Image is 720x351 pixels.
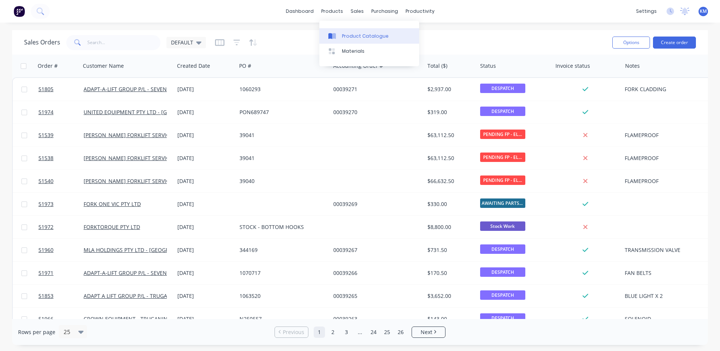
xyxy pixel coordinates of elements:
div: $8,800.00 [427,223,471,231]
a: FORK ONE VIC PTY LTD [84,200,141,208]
a: ADAPT-A-LIFT GROUP P/L - SEVEN HILLS [84,269,182,276]
ul: Pagination [272,327,448,338]
span: 51540 [38,177,53,185]
div: [DATE] [177,177,233,185]
div: 00039266 [333,269,417,277]
div: Customer Name [83,62,124,70]
a: 51853 [38,285,84,307]
div: purchasing [368,6,402,17]
span: 51539 [38,131,53,139]
div: Status [480,62,496,70]
div: [DATE] [177,154,233,162]
div: 00039271 [333,85,417,93]
a: Page 3 [341,327,352,338]
a: 51805 [38,78,84,101]
span: 51805 [38,85,53,93]
span: 51966 [38,315,53,323]
a: Jump forward [354,327,366,338]
a: Previous page [275,328,308,336]
div: Invoice status [555,62,590,70]
div: PON689747 [239,108,323,116]
div: $63,112.50 [427,154,471,162]
span: DEFAULT [171,38,193,46]
div: $63,112.50 [427,131,471,139]
a: dashboard [282,6,317,17]
span: Stock Work [480,221,525,231]
a: Page 26 [395,327,406,338]
span: 51971 [38,269,53,277]
a: Product Catalogue [319,28,419,43]
div: STOCK - BOTTOM HOOKS [239,223,323,231]
h1: Sales Orders [24,39,60,46]
div: [DATE] [177,131,233,139]
a: 51973 [38,193,84,215]
span: 51960 [38,246,53,254]
div: Order # [38,62,58,70]
div: $2,937.00 [427,85,471,93]
div: [DATE] [177,315,233,323]
span: DESPATCH [480,290,525,300]
div: Total ($) [427,62,447,70]
a: Page 2 [327,327,339,338]
div: settings [632,6,661,17]
button: Create order [653,37,696,49]
a: Page 1 is your current page [314,327,325,338]
span: DESPATCH [480,107,525,116]
div: 1063520 [239,292,323,300]
div: $66,632.50 [427,177,471,185]
a: [PERSON_NAME] FORKLIFT SERVICES - [GEOGRAPHIC_DATA] [84,177,232,185]
span: 51973 [38,200,53,208]
a: 51540 [38,170,84,192]
a: [PERSON_NAME] FORKLIFT SERVICES - [GEOGRAPHIC_DATA] [84,154,232,162]
div: 00039269 [333,200,417,208]
span: DESPATCH [480,244,525,254]
span: Rows per page [18,328,55,336]
a: 51538 [38,147,84,169]
div: $3,652.00 [427,292,471,300]
div: $319.00 [427,108,471,116]
div: 00039265 [333,292,417,300]
span: 51538 [38,154,53,162]
div: productivity [402,6,438,17]
div: 1070717 [239,269,323,277]
a: 51971 [38,262,84,284]
div: $170.50 [427,269,471,277]
a: 51539 [38,124,84,147]
div: PO # [239,62,251,70]
img: Factory [14,6,25,17]
div: [DATE] [177,200,233,208]
div: $731.50 [427,246,471,254]
span: Previous [283,328,304,336]
a: ADAPT A LIFT GROUP P/L - TRUGANINA [84,292,180,299]
span: DESPATCH [480,313,525,323]
span: AWAITING PARTS ... [480,198,525,208]
span: PENDING FP - EL... [480,153,525,162]
div: [DATE] [177,108,233,116]
div: products [317,6,347,17]
div: $143.00 [427,315,471,323]
span: PENDING FP - EL... [480,130,525,139]
div: 39041 [239,131,323,139]
span: Next [421,328,432,336]
a: FORKTORQUE PTY LTD [84,223,140,230]
div: $330.00 [427,200,471,208]
div: 39040 [239,177,323,185]
div: 1060293 [239,85,323,93]
a: ADAPT-A-LIFT GROUP P/L - SEVEN HILLS [84,85,182,93]
div: sales [347,6,368,17]
span: KM [700,8,707,15]
div: 00039263 [333,315,417,323]
a: Page 24 [368,327,379,338]
a: UNITED EQUIPMENT PTY LTD - [GEOGRAPHIC_DATA] [84,108,213,116]
div: Product Catalogue [342,33,389,40]
div: [DATE] [177,85,233,93]
div: [DATE] [177,246,233,254]
a: Materials [319,44,419,59]
div: 00039267 [333,246,417,254]
a: [PERSON_NAME] FORKLIFT SERVICES - [GEOGRAPHIC_DATA] [84,131,232,139]
div: [DATE] [177,223,233,231]
div: 00039270 [333,108,417,116]
a: 51966 [38,308,84,330]
a: MLA HOLDINGS PTY LTD - [GEOGRAPHIC_DATA] [84,246,201,253]
div: Notes [625,62,640,70]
